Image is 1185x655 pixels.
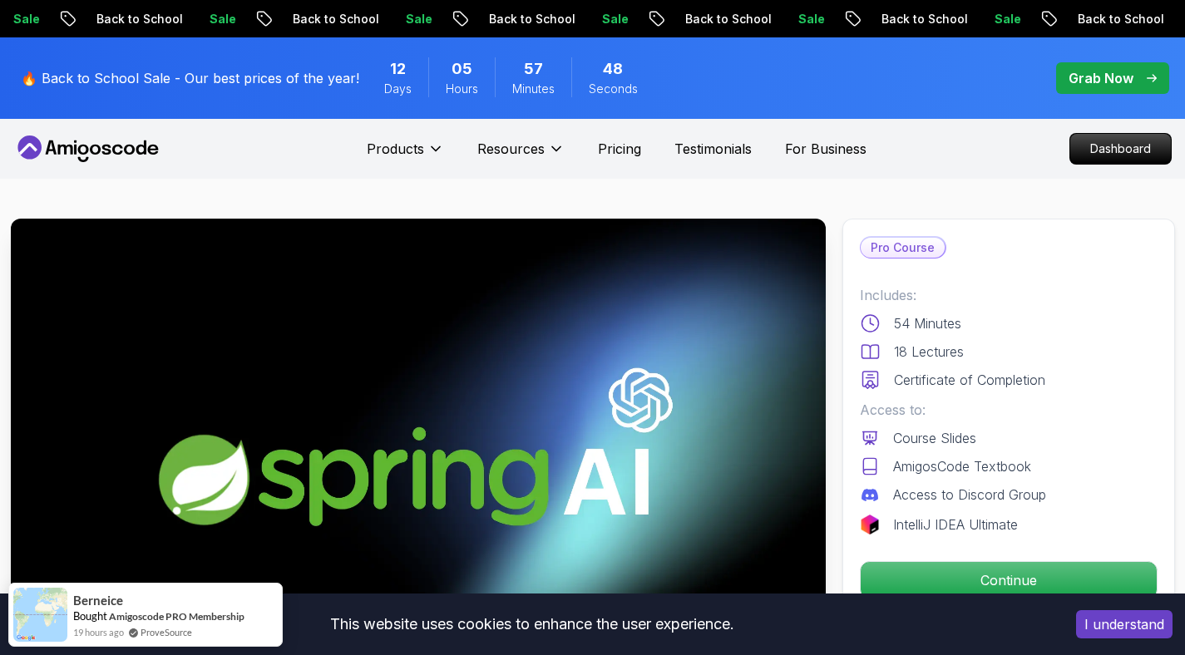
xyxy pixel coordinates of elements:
[860,285,1158,305] p: Includes:
[894,342,964,362] p: 18 Lectures
[1069,133,1172,165] a: Dashboard
[446,81,478,97] span: Hours
[452,57,472,81] span: 5 Hours
[109,610,244,623] a: Amigoscode PRO Membership
[893,485,1046,505] p: Access to Discord Group
[57,11,170,27] p: Back to School
[254,11,367,27] p: Back to School
[842,11,955,27] p: Back to School
[524,57,543,81] span: 57 Minutes
[894,313,961,333] p: 54 Minutes
[860,400,1158,420] p: Access to:
[384,81,412,97] span: Days
[1070,134,1171,164] p: Dashboard
[894,370,1045,390] p: Certificate of Completion
[589,81,638,97] span: Seconds
[512,81,555,97] span: Minutes
[861,238,945,258] p: Pro Course
[73,609,107,623] span: Bought
[955,11,1009,27] p: Sale
[603,57,623,81] span: 48 Seconds
[477,139,565,172] button: Resources
[21,68,359,88] p: 🔥 Back to School Sale - Our best prices of the year!
[674,139,752,159] a: Testimonials
[450,11,563,27] p: Back to School
[390,57,406,81] span: 12 Days
[893,428,976,448] p: Course Slides
[860,515,880,534] img: jetbrains logo
[12,606,1051,643] div: This website uses cookies to enhance the user experience.
[759,11,812,27] p: Sale
[861,562,1157,598] p: Continue
[785,139,867,159] a: For Business
[893,515,1018,534] p: IntelliJ IDEA Ultimate
[73,625,124,639] span: 19 hours ago
[13,588,67,642] img: provesource social proof notification image
[646,11,759,27] p: Back to School
[141,625,192,639] a: ProveSource
[477,139,545,159] p: Resources
[1069,68,1133,88] p: Grab Now
[860,561,1158,599] button: Continue
[73,593,123,608] span: Berneice
[563,11,616,27] p: Sale
[598,139,641,159] a: Pricing
[367,139,424,159] p: Products
[1076,610,1173,638] button: Accept cookies
[367,11,420,27] p: Sale
[367,139,444,172] button: Products
[1039,11,1152,27] p: Back to School
[170,11,224,27] p: Sale
[893,456,1031,476] p: AmigosCode Textbook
